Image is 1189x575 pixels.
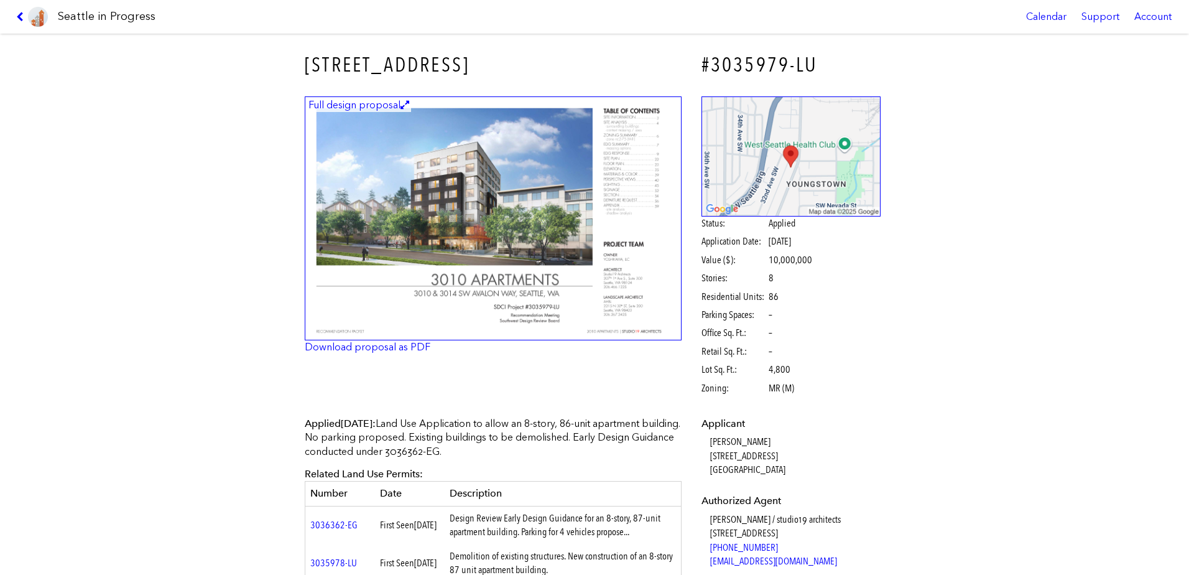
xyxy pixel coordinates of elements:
span: Value ($): [701,253,767,267]
span: [DATE] [341,418,372,429]
th: Description [445,482,682,506]
span: Parking Spaces: [701,308,767,322]
img: 1.jpg [305,96,682,341]
span: Related Land Use Permits: [305,468,423,480]
a: 3035978-LU [310,557,357,569]
span: Stories: [701,271,767,285]
th: Date [375,482,445,506]
a: Download proposal as PDF [305,341,430,353]
span: – [769,345,772,358]
td: Design Review Early Design Guidance for an 8-story, 87-unit apartment building. Parking for 4 veh... [445,506,682,544]
a: [PHONE_NUMBER] [710,541,778,553]
span: 4,800 [769,363,790,376]
span: Status: [701,217,767,230]
h3: [STREET_ADDRESS] [305,51,682,79]
th: Number [305,482,375,506]
span: [DATE] [769,235,791,247]
p: Land Use Application to allow an 8-story, 86-unit apartment building. No parking proposed. Existi... [305,417,682,459]
dd: [PERSON_NAME] / studio19 architects [STREET_ADDRESS] [710,513,881,569]
span: MR (M) [769,381,794,395]
h4: #3035979-LU [701,51,881,79]
img: favicon-96x96.png [28,7,48,27]
dt: Authorized Agent [701,494,881,508]
span: Lot Sq. Ft.: [701,363,767,376]
dt: Applicant [701,417,881,431]
span: – [769,326,772,340]
span: Residential Units: [701,290,767,304]
span: 8 [769,271,774,285]
span: [DATE] [414,557,437,569]
img: staticmap [701,96,881,217]
span: Applied : [305,418,376,429]
dd: [PERSON_NAME] [STREET_ADDRESS] [GEOGRAPHIC_DATA] [710,435,881,477]
h1: Seattle in Progress [58,9,155,24]
span: [DATE] [414,519,437,531]
span: Office Sq. Ft.: [701,326,767,340]
a: Full design proposal [305,96,682,341]
span: 86 [769,290,779,304]
span: Application Date: [701,235,767,248]
span: – [769,308,772,322]
span: Retail Sq. Ft.: [701,345,767,358]
figcaption: Full design proposal [307,98,411,112]
a: 3036362-EG [310,519,358,531]
span: Zoning: [701,381,767,395]
td: First Seen [375,506,445,544]
span: Applied [769,217,795,230]
span: 10,000,000 [769,253,812,267]
a: [EMAIL_ADDRESS][DOMAIN_NAME] [710,555,837,567]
